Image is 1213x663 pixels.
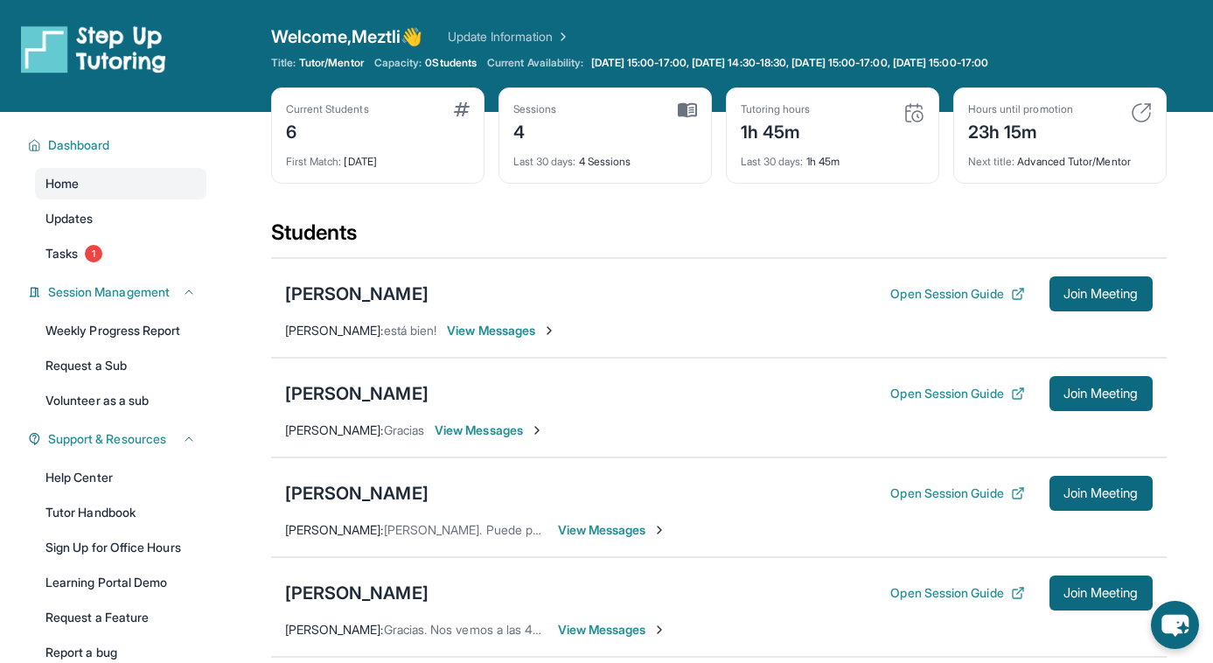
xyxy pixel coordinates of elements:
span: View Messages [558,521,667,539]
button: Open Session Guide [890,485,1024,502]
span: Home [45,175,79,192]
div: Hours until promotion [968,102,1073,116]
span: está bien! [384,323,437,338]
span: Join Meeting [1063,588,1139,598]
img: card [903,102,924,123]
div: Tutoring hours [741,102,811,116]
span: 0 Students [425,56,477,70]
a: Learning Portal Demo [35,567,206,598]
a: Sign Up for Office Hours [35,532,206,563]
a: [DATE] 15:00-17:00, [DATE] 14:30-18:30, [DATE] 15:00-17:00, [DATE] 15:00-17:00 [588,56,992,70]
span: First Match : [286,155,342,168]
div: [DATE] [286,144,470,169]
span: Dashboard [48,136,110,154]
span: [PERSON_NAME] : [285,622,384,637]
img: card [1131,102,1152,123]
span: Title: [271,56,296,70]
img: Chevron-Right [530,423,544,437]
span: Join Meeting [1063,289,1139,299]
div: [PERSON_NAME] [285,581,429,605]
span: Support & Resources [48,430,166,448]
span: [PERSON_NAME] : [285,522,384,537]
button: chat-button [1151,601,1199,649]
button: Join Meeting [1049,376,1153,411]
div: 23h 15m [968,116,1073,144]
button: Open Session Guide [890,385,1024,402]
button: Dashboard [41,136,196,154]
span: Current Availability: [487,56,583,70]
div: 4 Sessions [513,144,697,169]
div: 1h 45m [741,144,924,169]
span: Updates [45,210,94,227]
div: [PERSON_NAME] [285,481,429,506]
div: 4 [513,116,557,144]
button: Open Session Guide [890,584,1024,602]
button: Support & Resources [41,430,196,448]
a: Home [35,168,206,199]
a: Request a Feature [35,602,206,633]
span: [DATE] 15:00-17:00, [DATE] 14:30-18:30, [DATE] 15:00-17:00, [DATE] 15:00-17:00 [591,56,988,70]
span: Tutor/Mentor [299,56,364,70]
div: 6 [286,116,369,144]
span: Gracias [384,422,425,437]
span: [PERSON_NAME] : [285,422,384,437]
img: card [678,102,697,118]
img: Chevron-Right [542,324,556,338]
span: Gracias. Nos vemos a las 4pm [384,622,551,637]
button: Session Management [41,283,196,301]
button: Join Meeting [1049,276,1153,311]
span: View Messages [447,322,556,339]
div: Sessions [513,102,557,116]
img: Chevron-Right [652,623,666,637]
div: [PERSON_NAME] [285,381,429,406]
a: Weekly Progress Report [35,315,206,346]
a: Updates [35,203,206,234]
span: Welcome, Meztli 👋 [271,24,423,49]
a: Help Center [35,462,206,493]
a: Tasks1 [35,238,206,269]
span: Tasks [45,245,78,262]
span: Join Meeting [1063,388,1139,399]
div: Students [271,219,1167,257]
span: [PERSON_NAME]. Puede poner [PERSON_NAME] de 2 a 3 de la tarde el lunes y el martes. ¿Esta bien? [384,522,950,537]
img: Chevron-Right [652,523,666,537]
span: [PERSON_NAME] : [285,323,384,338]
img: card [454,102,470,116]
button: Join Meeting [1049,576,1153,611]
span: Session Management [48,283,170,301]
button: Open Session Guide [890,285,1024,303]
a: Tutor Handbook [35,497,206,528]
div: 1h 45m [741,116,811,144]
span: Join Meeting [1063,488,1139,499]
span: Next title : [968,155,1015,168]
img: logo [21,24,166,73]
span: 1 [85,245,102,262]
span: View Messages [435,422,544,439]
div: Current Students [286,102,369,116]
div: Advanced Tutor/Mentor [968,144,1152,169]
span: Capacity: [374,56,422,70]
a: Request a Sub [35,350,206,381]
a: Volunteer as a sub [35,385,206,416]
button: Join Meeting [1049,476,1153,511]
span: Last 30 days : [741,155,804,168]
div: [PERSON_NAME] [285,282,429,306]
span: View Messages [558,621,667,639]
img: Chevron Right [553,28,570,45]
span: Last 30 days : [513,155,576,168]
a: Update Information [448,28,570,45]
